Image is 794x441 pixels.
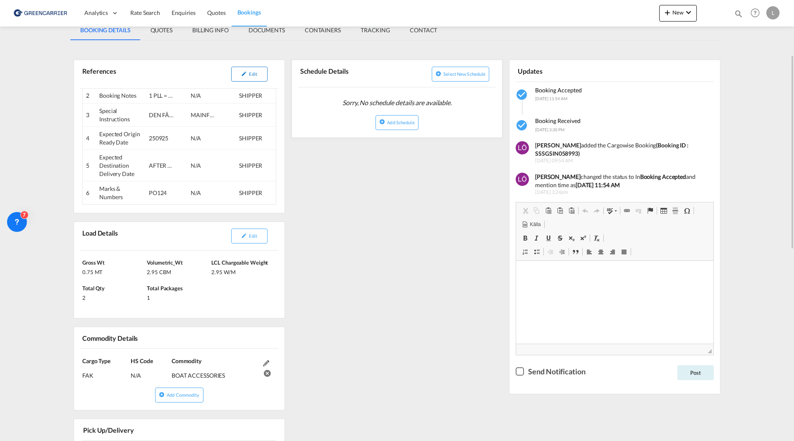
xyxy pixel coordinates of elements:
[543,205,554,216] a: Klistra in (Ctrl+V)
[83,181,96,205] td: 6
[12,4,68,22] img: 609dfd708afe11efa14177256b0082fb.png
[545,246,556,257] a: Minska indrag
[618,246,630,257] a: Justera till marginaler
[172,9,196,16] span: Enquiries
[96,88,146,104] td: Booking Notes
[531,246,543,257] a: Infoga/ta bort punktlista
[191,134,215,142] div: N/A
[149,189,174,197] div: PO124
[191,92,215,100] div: N/A
[81,422,177,437] div: Pick Up/Delivery
[147,266,209,276] div: 2.95 CBM
[516,141,529,154] img: Z5kU9ROgAAAABJRU5ErkJggg==
[207,9,225,16] span: Quotes
[658,205,670,216] a: Tabell
[684,7,694,17] md-icon: icon-chevron-down
[662,7,672,17] md-icon: icon-plus 400-fg
[644,205,656,216] a: Infoga/Redigera ankarlänk
[535,87,582,94] span: Booking Accepted
[82,357,110,364] span: Cargo Type
[96,127,146,150] td: Expected Origin Ready Date
[554,205,566,216] a: Klistra in som vanlig text (Ctrl+Skift+V)
[535,141,708,157] div: added the Cargowise Booking
[83,104,96,127] td: 3
[263,368,269,374] md-icon: icon-cancel
[249,71,257,77] span: Edit
[379,119,385,125] md-icon: icon-plus-circle
[236,127,276,150] td: SHIPPER
[432,67,489,82] button: icon-plus-circleSelect new schedule
[351,20,400,40] md-tab-item: TRACKING
[236,181,276,205] td: SHIPPER
[535,142,581,149] strong: [PERSON_NAME]
[531,233,543,243] a: Kursiv (Ctrl+I)
[516,119,529,132] md-icon: icon-checkbox-marked-circle
[82,266,145,276] div: 0.75 MT
[96,150,146,181] td: Expected Destination Delivery Date
[211,266,274,276] div: 2.95 W/M
[591,205,603,216] a: Gör om (Ctrl+Y)
[535,117,581,124] span: Booking Received
[241,71,247,77] md-icon: icon-pencil
[519,246,531,257] a: Infoga/ta bort numrerad lista
[681,205,693,216] a: Klistra in utökat tecken
[670,205,681,216] a: Infoga horisontal linje
[263,360,269,366] md-icon: Edit
[80,63,177,85] div: References
[748,6,766,21] div: Help
[543,233,554,243] a: Understruken (Ctrl+U)
[535,189,708,196] span: [DATE] 3:24pm
[535,127,564,132] span: [DATE] 3:30 PM
[708,349,712,353] span: Dra för att ändra storlek
[387,120,414,125] span: Add Schedule
[516,261,713,344] iframe: Rich Text-editor, editor2
[149,92,174,100] div: 1 PLL = 120X80X164 / 1 PLL = 120X80X143
[83,127,96,150] td: 4
[529,221,540,228] span: Källa
[535,173,708,189] div: changed the status to In and mention time as
[191,161,215,170] div: N/A
[80,225,121,247] div: Load Details
[236,88,276,104] td: SHIPPER
[554,233,566,243] a: Genomstruken
[584,246,595,257] a: Vänsterjustera
[516,173,529,186] img: Z5kU9ROgAAAABJRU5ErkJggg==
[605,205,619,216] a: Stavningskontroll medan du skriver
[80,330,177,345] div: Commodity Details
[734,9,743,18] md-icon: icon-magnify
[236,150,276,181] td: SHIPPER
[535,157,708,164] span: [DATE] 09:54 AM
[211,259,268,266] span: LCL Chargeable Weight
[591,233,603,243] a: Radera formatering
[535,96,567,101] span: [DATE] 11:54 AM
[516,88,529,101] md-icon: icon-checkbox-marked-circle
[570,246,581,257] a: Blockcitat
[516,63,613,78] div: Updates
[576,181,620,188] b: [DATE] 11:54 AM
[96,104,146,127] td: Special Instructions
[236,104,276,127] td: SHIPPER
[748,6,762,20] span: Help
[83,150,96,181] td: 5
[662,9,694,16] span: New
[141,20,182,40] md-tab-item: QUOTES
[566,233,577,243] a: Nedsänkta tecken
[659,5,697,22] button: icon-plus 400-fgNewicon-chevron-down
[147,285,183,292] span: Total Packages
[443,71,485,77] span: Select new schedule
[766,6,780,19] div: L
[82,285,105,292] span: Total Qty
[607,246,618,257] a: Högerjustera
[130,9,160,16] span: Rate Search
[298,63,395,84] div: Schedule Details
[239,20,295,40] md-tab-item: DOCUMENTS
[621,205,633,216] a: Infoga/Redigera länk (Ctrl+K)
[149,111,174,119] div: DEN FÅR INTE GÅ ELR VARA FRAMME FÖRE BOKN. SSSGSIN057573
[147,259,183,266] span: Volumetric_Wt
[528,366,585,377] div: Send Notification
[82,292,145,301] div: 2
[172,365,259,380] div: BOAT ACCESSORIES
[375,115,418,130] button: icon-plus-circleAdd Schedule
[84,9,108,17] span: Analytics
